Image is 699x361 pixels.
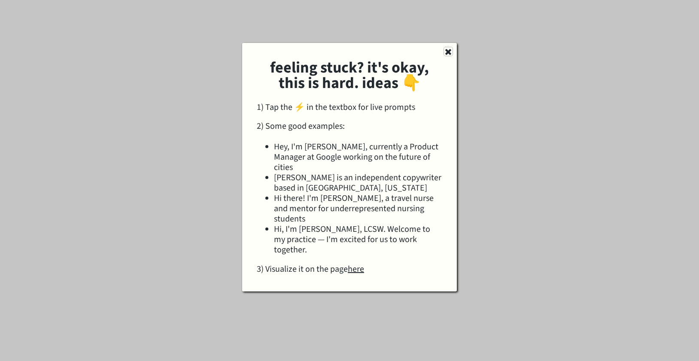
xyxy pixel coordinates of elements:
[257,102,442,112] div: 1) Tap the ⚡️ in the textbox for live prompts
[348,263,364,275] u: here
[274,224,442,255] li: Hi, I'm [PERSON_NAME], LCSW. Welcome to my practice — I'm excited for us to work together.
[257,121,442,255] div: 2) Some good examples:
[257,264,442,274] div: 3) Visualize it on the page
[270,57,432,94] strong: feeling stuck? it's okay, this is hard. ideas 👇
[274,193,442,224] li: Hi there! I'm [PERSON_NAME], a travel nurse and mentor for underrepresented nursing students
[274,173,442,193] li: [PERSON_NAME] is an independent copywriter based in [GEOGRAPHIC_DATA], [US_STATE]
[274,142,442,173] li: Hey, I'm [PERSON_NAME], currently a Product Manager at Google working on the future of cities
